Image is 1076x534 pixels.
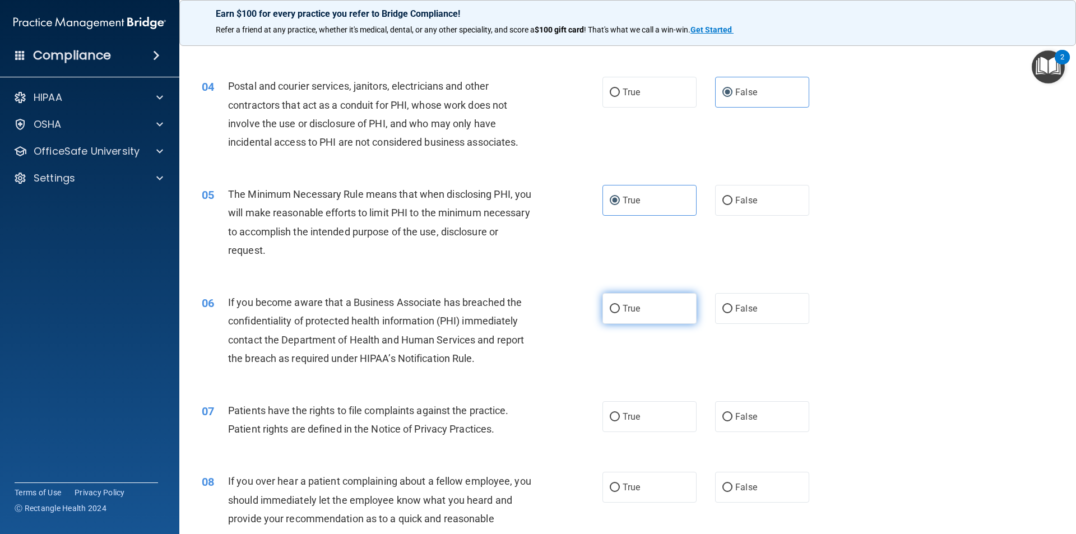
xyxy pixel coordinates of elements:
[623,303,640,314] span: True
[1060,57,1064,72] div: 2
[610,89,620,97] input: True
[202,80,214,94] span: 04
[610,413,620,421] input: True
[735,195,757,206] span: False
[33,48,111,63] h4: Compliance
[722,197,732,205] input: False
[202,475,214,489] span: 08
[13,171,163,185] a: Settings
[13,12,166,34] img: PMB logo
[216,8,1040,19] p: Earn $100 for every practice you refer to Bridge Compliance!
[34,145,140,158] p: OfficeSafe University
[202,188,214,202] span: 05
[623,87,640,97] span: True
[1032,50,1065,83] button: Open Resource Center, 2 new notifications
[13,91,163,104] a: HIPAA
[610,305,620,313] input: True
[13,145,163,158] a: OfficeSafe University
[623,195,640,206] span: True
[34,91,62,104] p: HIPAA
[735,303,757,314] span: False
[610,197,620,205] input: True
[202,296,214,310] span: 06
[228,80,518,148] span: Postal and courier services, janitors, electricians and other contractors that act as a conduit f...
[13,118,163,131] a: OSHA
[722,89,732,97] input: False
[690,25,732,34] strong: Get Started
[216,25,535,34] span: Refer a friend at any practice, whether it's medical, dental, or any other speciality, and score a
[228,296,524,364] span: If you become aware that a Business Associate has breached the confidentiality of protected healt...
[623,411,640,422] span: True
[15,487,61,498] a: Terms of Use
[75,487,125,498] a: Privacy Policy
[735,411,757,422] span: False
[228,405,509,435] span: Patients have the rights to file complaints against the practice. Patient rights are defined in t...
[34,118,62,131] p: OSHA
[722,413,732,421] input: False
[735,482,757,493] span: False
[34,171,75,185] p: Settings
[610,484,620,492] input: True
[722,484,732,492] input: False
[623,482,640,493] span: True
[735,87,757,97] span: False
[228,188,531,256] span: The Minimum Necessary Rule means that when disclosing PHI, you will make reasonable efforts to li...
[722,305,732,313] input: False
[202,405,214,418] span: 07
[584,25,690,34] span: ! That's what we call a win-win.
[15,503,106,514] span: Ⓒ Rectangle Health 2024
[690,25,734,34] a: Get Started
[535,25,584,34] strong: $100 gift card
